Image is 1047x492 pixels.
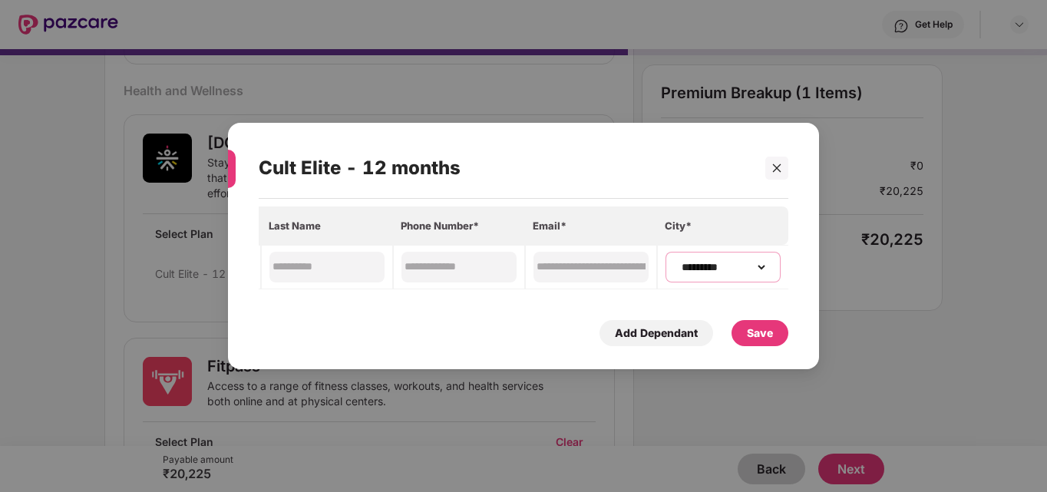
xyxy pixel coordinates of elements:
th: City* [657,206,788,245]
div: Save [747,325,773,342]
th: Email* [525,206,657,245]
span: close [771,163,782,173]
div: Cult Elite - 12 months [259,138,745,198]
div: Add Dependant [615,325,698,342]
th: Phone Number* [393,206,525,245]
th: Last Name [261,206,393,245]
